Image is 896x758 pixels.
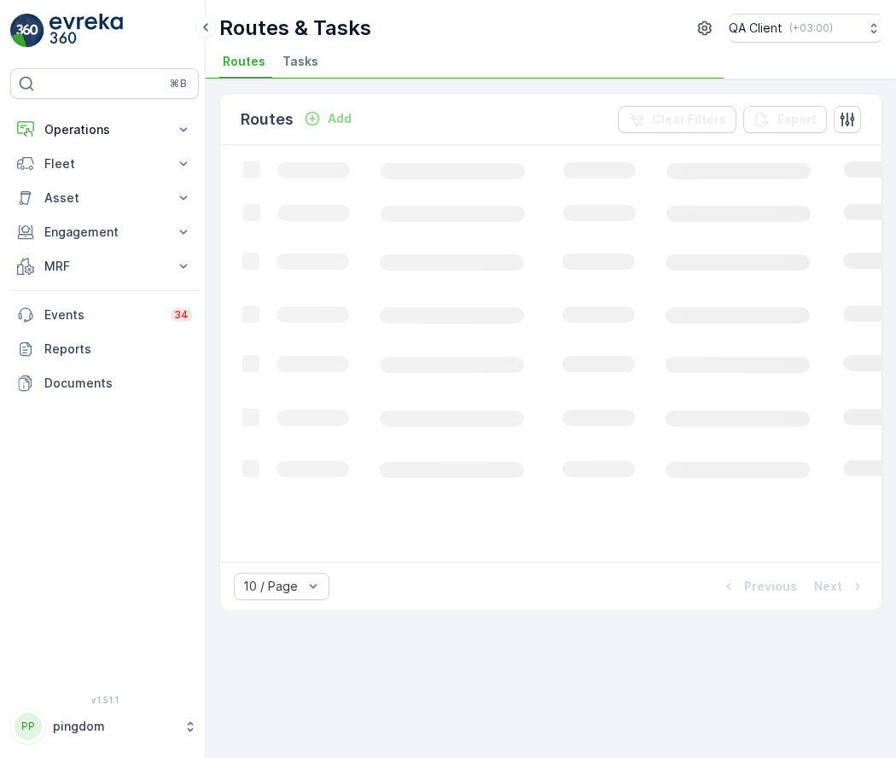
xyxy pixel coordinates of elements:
button: QA Client(+03:00) [729,14,882,43]
p: Operations [44,121,165,138]
p: Add [328,110,352,127]
p: ⌘B [170,77,187,90]
img: logo_light-DOdMpM7g.png [49,14,123,48]
p: Fleet [44,155,165,172]
p: Events [44,306,160,324]
button: PPpingdom [10,708,199,744]
button: Operations [10,113,199,147]
a: Events34 [10,298,199,332]
button: Engagement [10,215,199,249]
p: Clear Filters [652,111,726,128]
p: Routes [241,108,294,131]
p: Engagement [44,224,165,241]
p: Reports [44,341,192,358]
a: Reports [10,332,199,366]
button: Previous [719,576,799,597]
p: pingdom [53,718,175,735]
button: MRF [10,249,199,283]
img: logo [10,14,44,48]
p: Export [777,111,817,128]
p: MRF [44,258,165,275]
a: Documents [10,366,199,400]
button: Fleet [10,147,199,181]
span: Routes [223,53,265,70]
p: Next [814,578,842,595]
p: Documents [44,375,192,392]
p: 34 [174,308,189,322]
p: QA Client [729,20,783,37]
button: Export [743,106,827,133]
p: ( +03:00 ) [789,21,833,35]
button: Next [812,576,868,597]
button: Asset [10,181,199,215]
p: Previous [744,578,797,595]
button: Add [297,108,358,129]
button: Clear Filters [618,106,736,133]
span: Tasks [282,53,318,70]
p: Asset [44,189,165,207]
span: v 1.51.1 [10,695,199,705]
div: PP [15,713,42,740]
p: Routes & Tasks [219,15,371,42]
